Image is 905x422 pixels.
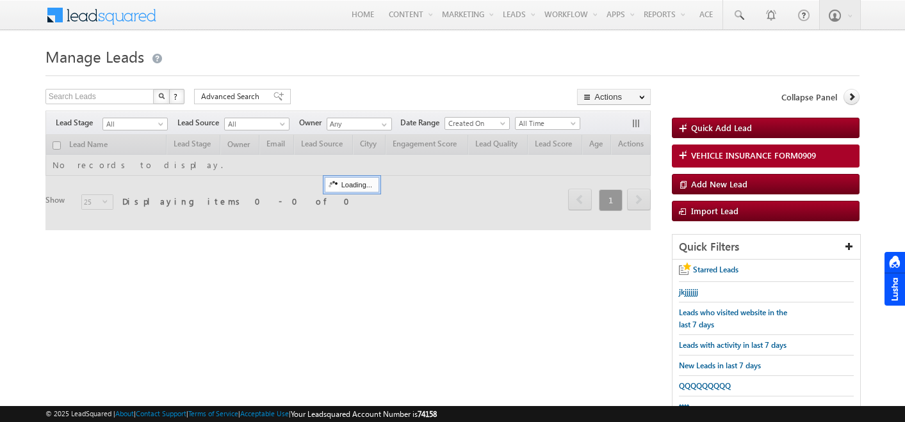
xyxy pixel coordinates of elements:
a: All Time [515,117,580,130]
span: Quick Add Lead [691,122,752,133]
a: VEHICLE INSURANCE FORM0909 [672,145,860,168]
span: © 2025 LeadSquared | | | | | [45,408,437,420]
img: Search [158,93,165,99]
span: ? [174,91,179,102]
span: All Time [516,118,576,129]
a: Show All Items [375,118,391,131]
button: ? [169,89,184,104]
div: Quick Filters [673,235,860,260]
a: Terms of Service [188,409,238,418]
a: About [115,409,134,418]
span: jkjjjjjjj [679,287,698,297]
span: All [225,118,286,130]
a: All [224,118,289,130]
span: tttt [679,402,689,411]
a: Acceptable Use [240,409,289,418]
span: Advanced Search [201,91,263,102]
div: Loading... [325,177,379,192]
span: Starred Leads [693,265,738,274]
button: Actions [577,89,651,105]
span: Add New Lead [691,178,747,189]
a: Contact Support [136,409,186,418]
span: New Leads in last 7 days [679,361,761,370]
span: All [103,118,164,130]
input: Type to Search [327,118,392,130]
span: Collapse Panel [781,91,837,103]
span: VEHICLE INSURANCE FORM0909 [691,150,816,161]
span: QQQQQQQQQ [679,381,731,391]
span: Owner [299,117,327,129]
span: Lead Stage [56,117,102,129]
span: 74158 [418,409,437,419]
span: Leads with activity in last 7 days [679,340,787,350]
span: Manage Leads [45,46,144,66]
span: Lead Source [177,117,224,129]
a: All [102,118,168,130]
span: Your Leadsquared Account Number is [291,409,437,419]
a: Created On [444,117,510,130]
span: Date Range [400,117,444,129]
span: Created On [445,118,506,129]
span: Leads who visited website in the last 7 days [679,308,787,329]
span: Import Lead [691,205,738,216]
